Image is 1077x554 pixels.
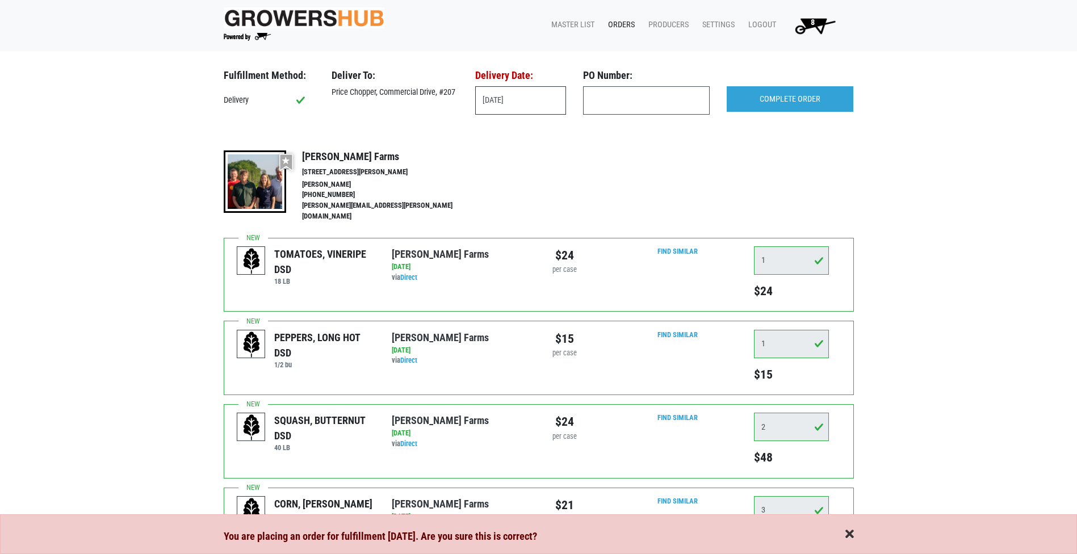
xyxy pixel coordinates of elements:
[302,150,477,163] h4: [PERSON_NAME] Farms
[392,345,530,356] div: [DATE]
[754,413,829,441] input: Qty
[599,14,639,36] a: Orders
[400,356,417,364] a: Direct
[274,496,375,527] div: CORN, [PERSON_NAME] DSD
[392,331,489,343] a: [PERSON_NAME] Farms
[323,86,467,99] div: Price Chopper, Commercial Drive, #207
[475,69,566,82] h3: Delivery Date:
[400,273,417,282] a: Direct
[547,348,582,359] div: per case
[274,413,375,443] div: SQUASH, BUTTERNUT DSD
[547,265,582,275] div: per case
[547,413,582,431] div: $24
[274,277,375,286] h6: 18 LB
[237,247,266,275] img: placeholder-variety-43d6402dacf2d531de610a020419775a.svg
[754,496,829,524] input: Qty
[237,330,266,359] img: placeholder-variety-43d6402dacf2d531de610a020419775a.svg
[224,150,286,213] img: thumbnail-8a08f3346781c529aa742b86dead986c.jpg
[754,284,829,299] h5: $24
[727,86,853,112] input: COMPLETE ORDER
[302,190,477,200] li: [PHONE_NUMBER]
[754,330,829,358] input: Qty
[547,431,582,442] div: per case
[332,69,458,82] h3: Deliver To:
[811,18,815,27] span: 8
[237,497,266,525] img: placeholder-variety-43d6402dacf2d531de610a020419775a.svg
[693,14,739,36] a: Settings
[274,443,375,452] h6: 40 LB
[224,69,315,82] h3: Fulfillment Method:
[392,414,489,426] a: [PERSON_NAME] Farms
[237,413,266,442] img: placeholder-variety-43d6402dacf2d531de610a020419775a.svg
[274,246,375,277] div: TOMATOES, VINERIPE DSD
[302,200,477,222] li: [PERSON_NAME][EMAIL_ADDRESS][PERSON_NAME][DOMAIN_NAME]
[224,528,854,544] div: You are placing an order for fulfillment [DATE]. Are you sure this is correct?
[781,14,845,37] a: 8
[302,167,477,178] li: [STREET_ADDRESS][PERSON_NAME]
[392,498,489,510] a: [PERSON_NAME] Farms
[274,360,375,369] h6: 1/2 bu
[790,14,840,37] img: Cart
[547,246,582,265] div: $24
[392,511,530,522] div: [DATE]
[657,413,698,422] a: Find Similar
[583,69,710,82] h3: PO Number:
[754,246,829,275] input: Qty
[547,330,582,348] div: $15
[739,14,781,36] a: Logout
[392,428,530,439] div: [DATE]
[400,439,417,448] a: Direct
[392,262,530,272] div: [DATE]
[392,355,530,366] div: via
[392,272,530,283] div: via
[639,14,693,36] a: Producers
[224,33,271,41] img: Powered by Big Wheelbarrow
[392,439,530,450] div: via
[547,496,582,514] div: $21
[754,450,829,465] h5: $48
[392,248,489,260] a: [PERSON_NAME] Farms
[475,86,566,115] input: Select Date
[657,330,698,339] a: Find Similar
[657,497,698,505] a: Find Similar
[274,330,375,360] div: PEPPERS, LONG HOT DSD
[754,367,829,382] h5: $15
[542,14,599,36] a: Master List
[302,179,477,190] li: [PERSON_NAME]
[224,7,385,28] img: original-fc7597fdc6adbb9d0e2ae620e786d1a2.jpg
[657,247,698,255] a: Find Similar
